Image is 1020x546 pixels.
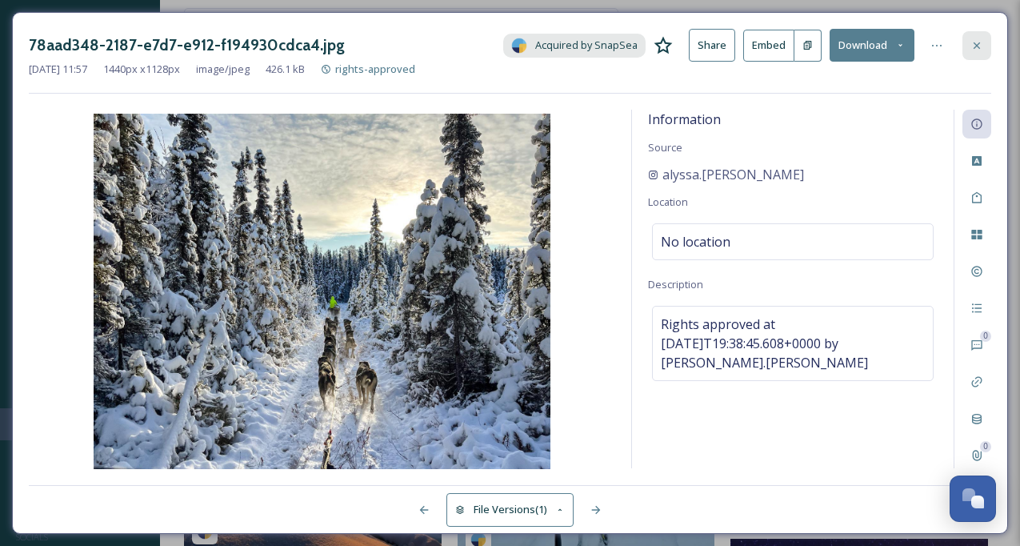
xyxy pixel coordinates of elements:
span: Description [648,277,703,291]
span: Source [648,140,682,155]
span: 426.1 kB [266,62,305,77]
h3: 78aad348-2187-e7d7-e912-f194930cdca4.jpg [29,34,345,57]
span: alyssa.[PERSON_NAME] [662,165,804,184]
span: Location [648,195,688,209]
span: image/jpeg [196,62,250,77]
span: rights-approved [335,62,415,76]
span: Information [648,110,721,128]
button: File Versions(1) [446,493,574,526]
div: 0 [980,441,991,452]
img: snapsea-logo.png [511,38,527,54]
span: 1440 px x 1128 px [103,62,180,77]
span: [DATE] 11:57 [29,62,87,77]
span: Rights approved at [DATE]T19:38:45.608+0000 by [PERSON_NAME].[PERSON_NAME] [661,315,925,372]
button: Embed [743,30,794,62]
a: alyssa.[PERSON_NAME] [648,165,804,184]
button: Share [689,29,735,62]
span: Acquired by SnapSea [535,38,638,53]
img: 1VLpzjcW5Kui1KS6nDR11WmaUv_GocSde.jpg [29,114,615,472]
button: Open Chat [950,476,996,522]
span: No location [661,232,730,251]
div: 0 [980,331,991,342]
button: Download [830,29,914,62]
